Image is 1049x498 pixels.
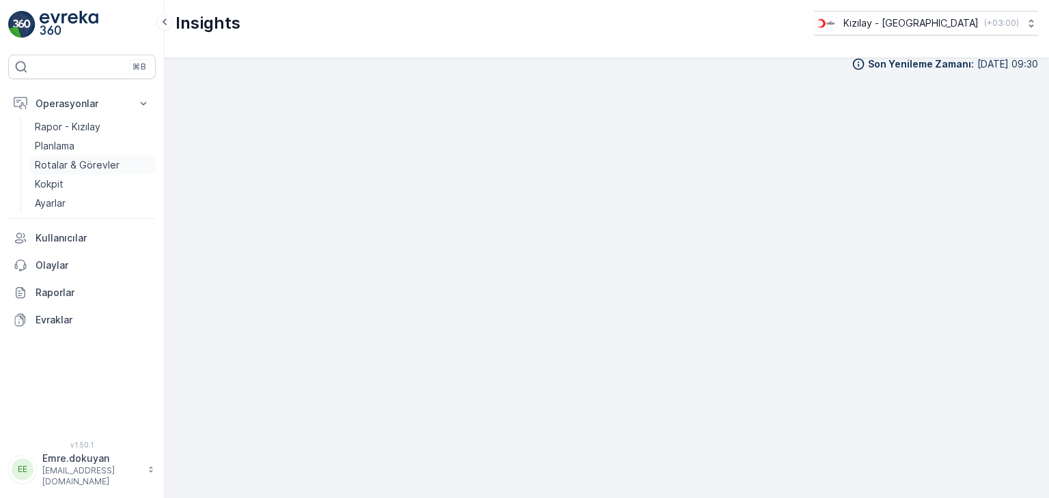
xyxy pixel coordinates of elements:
img: k%C4%B1z%C4%B1lay_D5CCths_t1JZB0k.png [814,16,838,31]
p: Kızılay - [GEOGRAPHIC_DATA] [843,16,979,30]
img: logo [8,11,36,38]
div: EE [12,458,33,480]
p: [DATE] 09:30 [977,57,1038,71]
span: v 1.50.1 [8,441,156,449]
p: Raporlar [36,286,150,299]
a: Evraklar [8,306,156,334]
p: Rotalar & Görevler [35,158,120,172]
button: Kızılay - [GEOGRAPHIC_DATA](+03:00) [814,11,1038,35]
a: Ayarlar [29,194,156,213]
p: Evraklar [36,313,150,327]
button: EEEmre.dokuyan[EMAIL_ADDRESS][DOMAIN_NAME] [8,452,156,487]
p: Kokpit [35,177,64,191]
p: Insights [176,12,240,34]
p: ( +03:00 ) [984,18,1019,29]
a: Olaylar [8,252,156,279]
p: [EMAIL_ADDRESS][DOMAIN_NAME] [42,465,141,487]
p: Ayarlar [35,196,66,210]
a: Kokpit [29,175,156,194]
p: Olaylar [36,259,150,272]
p: Son Yenileme Zamanı : [868,57,974,71]
p: Emre.dokuyan [42,452,141,465]
button: Operasyonlar [8,90,156,117]
p: Planlama [35,139,74,153]
a: Rotalar & Görevler [29,156,156,175]
a: Kullanıcılar [8,224,156,252]
p: Operasyonlar [36,97,128,111]
img: logo_light-DOdMpM7g.png [40,11,98,38]
p: Kullanıcılar [36,231,150,245]
p: Rapor - Kızılay [35,120,100,134]
a: Rapor - Kızılay [29,117,156,136]
p: ⌘B [132,61,146,72]
a: Raporlar [8,279,156,306]
a: Planlama [29,136,156,156]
